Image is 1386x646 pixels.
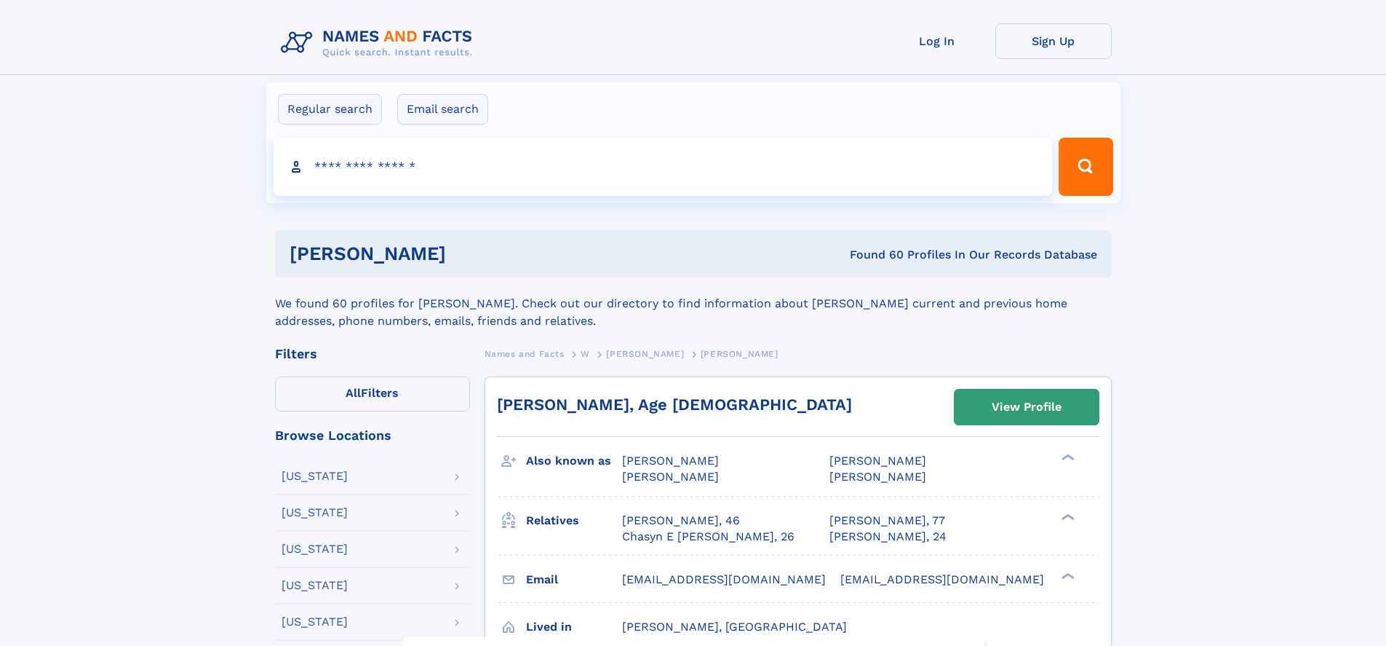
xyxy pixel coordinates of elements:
[485,344,565,363] a: Names and Facts
[275,277,1112,330] div: We found 60 profiles for [PERSON_NAME]. Check out our directory to find information about [PERSON...
[622,620,847,634] span: [PERSON_NAME], [GEOGRAPHIC_DATA]
[497,395,852,414] a: [PERSON_NAME], Age [DEMOGRAPHIC_DATA]
[278,94,382,125] label: Regular search
[622,470,719,484] span: [PERSON_NAME]
[1059,138,1112,196] button: Search Button
[290,245,648,263] h1: [PERSON_NAME]
[526,567,622,592] h3: Email
[397,94,488,125] label: Email search
[840,572,1044,586] span: [EMAIL_ADDRESS][DOMAIN_NAME]
[275,429,470,442] div: Browse Locations
[622,572,826,586] span: [EMAIL_ADDRESS][DOMAIN_NAME]
[606,344,684,363] a: [PERSON_NAME]
[622,513,740,529] a: [PERSON_NAME], 46
[526,615,622,639] h3: Lived in
[581,344,590,363] a: W
[275,347,470,361] div: Filters
[995,23,1112,59] a: Sign Up
[282,616,348,628] div: [US_STATE]
[282,543,348,555] div: [US_STATE]
[829,454,926,468] span: [PERSON_NAME]
[622,529,794,545] a: Chasyn E [PERSON_NAME], 26
[1058,453,1075,462] div: ❯
[275,377,470,411] label: Filters
[622,454,719,468] span: [PERSON_NAME]
[526,449,622,473] h3: Also known as
[829,470,926,484] span: [PERSON_NAME]
[829,529,947,545] a: [PERSON_NAME], 24
[282,470,348,482] div: [US_STATE]
[701,349,778,359] span: [PERSON_NAME]
[1058,571,1075,580] div: ❯
[282,507,348,519] div: [US_STATE]
[275,23,485,63] img: Logo Names and Facts
[526,508,622,533] h3: Relatives
[346,386,361,400] span: All
[879,23,995,59] a: Log In
[282,580,348,591] div: [US_STATE]
[1058,512,1075,521] div: ❯
[648,247,1097,263] div: Found 60 Profiles In Our Records Database
[606,349,684,359] span: [PERSON_NAME]
[581,349,590,359] span: W
[992,390,1062,424] div: View Profile
[829,513,945,529] a: [PERSON_NAME], 77
[274,138,1053,196] input: search input
[955,390,1099,425] a: View Profile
